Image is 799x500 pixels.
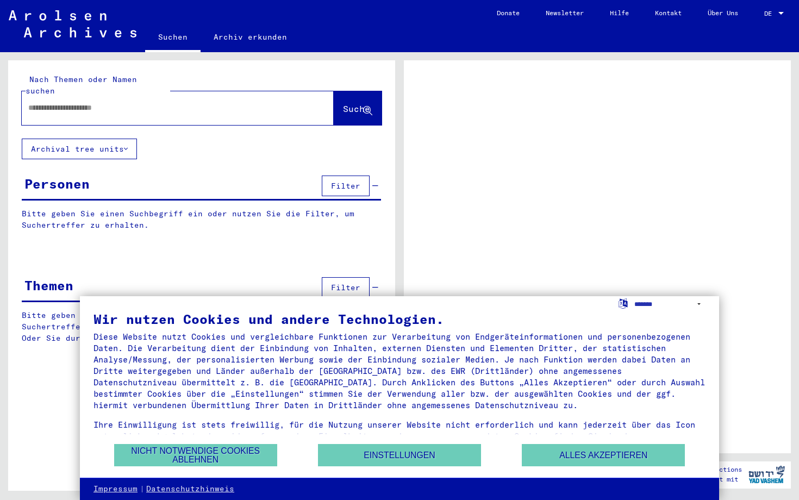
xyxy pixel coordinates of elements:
[318,444,481,466] button: Einstellungen
[746,461,787,488] img: yv_logo.png
[93,419,706,453] div: Ihre Einwilligung ist stets freiwillig, für die Nutzung unserer Website nicht erforderlich und ka...
[24,174,90,193] div: Personen
[334,91,382,125] button: Suche
[26,74,137,96] mat-label: Nach Themen oder Namen suchen
[114,444,277,466] button: Nicht notwendige Cookies ablehnen
[522,444,685,466] button: Alles akzeptieren
[201,24,300,50] a: Archiv erkunden
[22,139,137,159] button: Archival tree units
[93,312,706,326] div: Wir nutzen Cookies und andere Technologien.
[322,277,370,298] button: Filter
[331,283,360,292] span: Filter
[93,484,138,495] a: Impressum
[146,484,234,495] a: Datenschutzhinweis
[331,181,360,191] span: Filter
[145,24,201,52] a: Suchen
[322,176,370,196] button: Filter
[343,103,370,114] span: Suche
[22,208,381,231] p: Bitte geben Sie einen Suchbegriff ein oder nutzen Sie die Filter, um Suchertreffer zu erhalten.
[22,310,382,344] p: Bitte geben Sie einen Suchbegriff ein oder nutzen Sie die Filter, um Suchertreffer zu erhalten. O...
[9,10,136,37] img: Arolsen_neg.svg
[93,331,706,411] div: Diese Website nutzt Cookies und vergleichbare Funktionen zur Verarbeitung von Endgeräteinformatio...
[24,276,73,295] div: Themen
[617,298,629,308] label: Sprache auswählen
[634,296,706,312] select: Sprache auswählen
[764,10,776,17] span: DE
